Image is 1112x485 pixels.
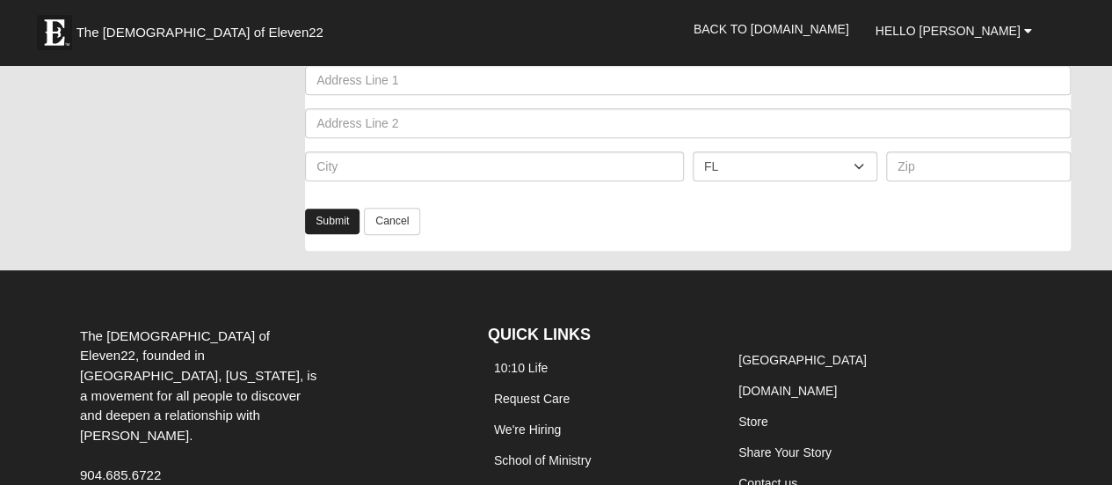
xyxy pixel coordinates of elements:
a: Hello [PERSON_NAME] [862,9,1045,53]
a: Share Your Story [738,445,832,459]
input: Zip [886,151,1071,181]
span: The [DEMOGRAPHIC_DATA] of Eleven22 [76,24,323,41]
a: Request Care [494,392,570,406]
a: [GEOGRAPHIC_DATA] [738,353,867,367]
a: We're Hiring [494,423,561,437]
a: The [DEMOGRAPHIC_DATA] of Eleven22 [28,6,380,50]
a: Back to [DOMAIN_NAME] [680,7,862,51]
a: Submit [305,209,360,234]
img: Eleven22 logo [37,15,72,50]
input: City [305,151,684,181]
input: Address Line 2 [305,108,1071,138]
span: Hello [PERSON_NAME] [876,24,1021,38]
a: Cancel [364,208,420,235]
input: Address Line 1 [305,65,1071,95]
a: 10:10 Life [494,361,549,375]
a: [DOMAIN_NAME] [738,384,837,398]
h4: QUICK LINKS [488,326,706,345]
a: Store [738,415,767,429]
